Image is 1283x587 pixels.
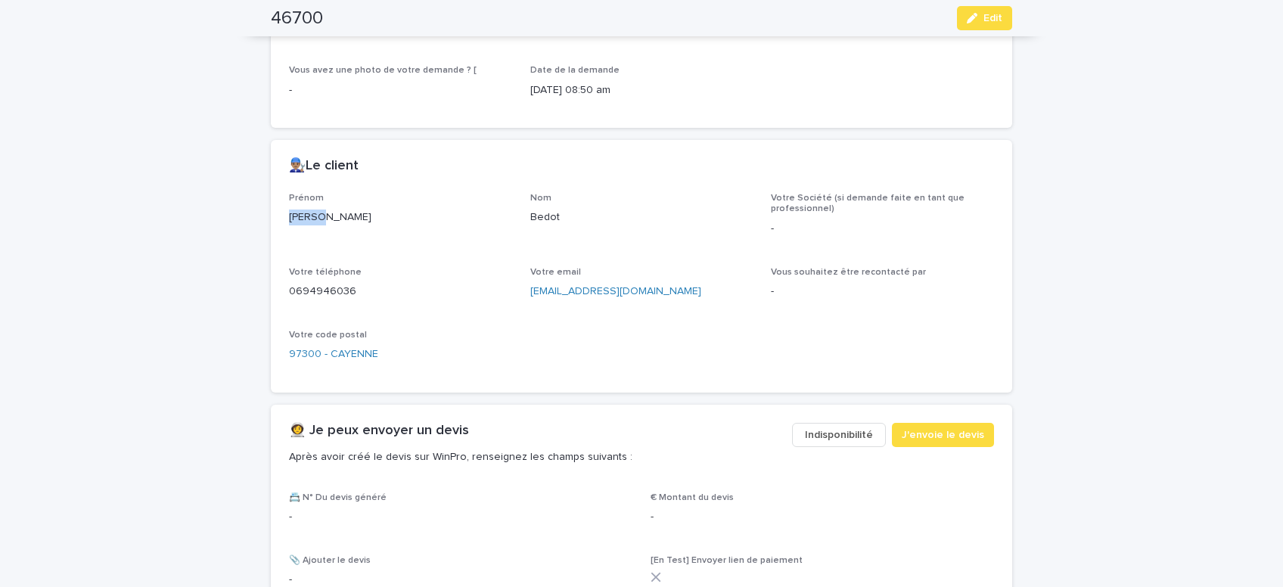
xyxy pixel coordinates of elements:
[289,493,387,502] span: 📇 N° Du devis généré
[957,6,1012,30] button: Edit
[289,331,367,340] span: Votre code postal
[271,8,323,30] h2: 46700
[530,210,753,225] p: Bedot
[289,268,362,277] span: Votre téléphone
[530,268,581,277] span: Votre email
[289,194,324,203] span: Prénom
[792,423,886,447] button: Indisponibilité
[289,284,512,300] p: 0694946036
[530,194,551,203] span: Nom
[289,509,632,525] p: -
[651,493,734,502] span: € Montant du devis
[289,346,378,362] a: 97300 - CAYENNE
[983,13,1002,23] span: Edit
[805,427,873,443] span: Indisponibilité
[530,66,620,75] span: Date de la demande
[771,194,965,213] span: Votre Société (si demande faite en tant que professionnel)
[530,286,701,297] a: [EMAIL_ADDRESS][DOMAIN_NAME]
[651,556,803,565] span: [En Test] Envoyer lien de paiement
[289,450,780,464] p: Après avoir créé le devis sur WinPro, renseignez les champs suivants :
[530,82,753,98] p: [DATE] 08:50 am
[289,66,477,75] span: Vous avez une photo de votre demande ? [
[289,556,371,565] span: 📎 Ajouter le devis
[289,423,469,439] h2: 👩‍🚀 Je peux envoyer un devis
[771,221,994,237] p: -
[651,509,994,525] p: -
[289,210,512,225] p: [PERSON_NAME]
[771,284,994,300] p: -
[289,158,359,175] h2: 👨🏽‍🔧Le client
[902,427,984,443] span: J'envoie le devis
[289,82,512,98] p: -
[892,423,994,447] button: J'envoie le devis
[771,268,926,277] span: Vous souhaitez être recontacté par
